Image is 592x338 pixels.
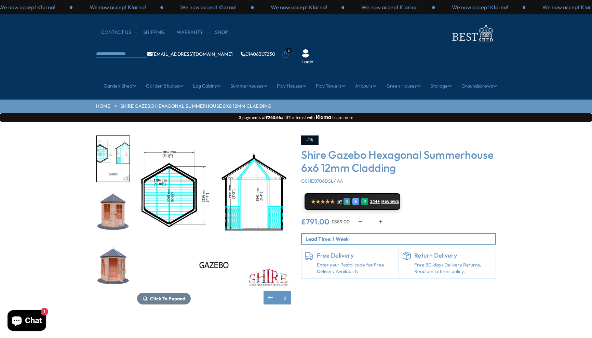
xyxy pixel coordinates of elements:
img: User Icon [301,49,310,57]
img: Shire Gazebo Hexagonal Summerhouse 6x6 12mm Cladding - Best Shed [137,135,291,289]
span: 144+ [370,199,380,204]
div: Next slide [277,291,291,304]
a: Login [301,58,313,65]
p: Free 30-days Delivery Returns, Read our returns policy. [414,262,493,275]
p: We now accept Klarna! [271,3,327,11]
div: 3 / 3 [344,3,435,11]
span: 0 [286,48,292,53]
a: Arbours [355,77,377,94]
a: Warranty [177,29,210,36]
a: Garden Shed [104,77,136,94]
div: 1 / 3 [435,3,525,11]
p: We now accept Klarna! [361,3,418,11]
a: Shire Gazebo Hexagonal Summerhouse 6x6 12mm Cladding [120,103,271,110]
div: E [352,198,359,205]
p: Lead Time: 1 Week [306,235,495,243]
div: 9 / 15 [137,135,291,304]
a: Play Towers [316,77,346,94]
span: Click To Expand [150,296,185,302]
a: Shop [215,29,234,36]
a: 01406307230 [241,52,275,56]
h3: Shire Gazebo Hexagonal Summerhouse 6x6 12mm Cladding [301,148,496,174]
div: 9 / 15 [96,135,130,182]
a: Storage [430,77,452,94]
img: Gazebosummerhouse_open_white_0000_3ab5d9ed-c28c-45bf-97b5-4f2a961e1a95_200x200.jpg [97,243,130,289]
h6: Free Delivery [317,252,395,259]
a: Enter your Postal code for Free Delivery Availability [317,262,395,275]
a: CONTACT US [101,29,138,36]
ins: £791.00 [301,218,329,225]
div: -11% [301,135,319,145]
p: We now accept Klarna! [180,3,237,11]
p: We now accept Klarna! [90,3,146,11]
a: Groundscrews [461,77,497,94]
p: We now accept Klarna! [452,3,508,11]
img: Gazebosummerhouse__white_0295_1e3abde5-acf0-4400-8a24-a09437110f69_200x200.jpg [97,190,130,235]
div: 1 / 3 [163,3,254,11]
span: ★★★★★ [311,198,335,205]
a: Log Cabins [193,77,221,94]
a: Green Houses [386,77,421,94]
div: 11 / 15 [96,243,130,289]
div: 2 / 3 [254,3,344,11]
del: £889.00 [331,219,350,224]
img: logo [448,21,496,43]
div: R [361,198,368,205]
a: Garden Studios [146,77,183,94]
div: Previous slide [264,291,277,304]
span: Reviews [381,199,399,204]
img: A5656Gazebo2020internalmm_ae5c052c-41b2-4265-8e8e-5afa6f76207d_200x200.jpg [97,136,130,182]
a: Play Houses [277,77,306,94]
span: GSHE0706DSL-1AA [301,178,343,184]
div: G [344,198,350,205]
a: ★★★★★ 5* G E R 144+ Reviews [305,193,400,210]
a: Shipping [143,29,172,36]
a: HOME [96,103,110,110]
a: [EMAIL_ADDRESS][DOMAIN_NAME] [147,52,233,56]
h6: Return Delivery [414,252,493,259]
div: 10 / 15 [96,189,130,236]
div: 3 / 3 [72,3,163,11]
inbox-online-store-chat: Shopify online store chat [5,310,48,333]
button: Click To Expand [137,293,191,304]
a: 0 [282,51,289,58]
a: Summerhouses [230,77,267,94]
